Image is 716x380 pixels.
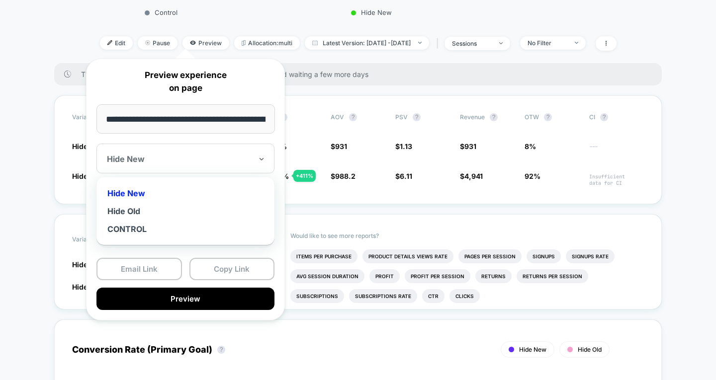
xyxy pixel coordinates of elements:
[525,172,540,180] span: 92%
[285,8,458,16] p: Hide New
[72,283,101,291] span: Hide Old
[458,249,522,263] li: Pages Per Session
[464,142,476,151] span: 931
[578,346,602,353] span: Hide Old
[290,289,344,303] li: Subscriptions
[189,258,275,280] button: Copy Link
[434,36,445,51] span: |
[490,113,498,121] button: ?
[405,269,470,283] li: Profit Per Session
[575,42,578,44] img: end
[138,36,178,50] span: Pause
[517,269,588,283] li: Returns Per Session
[145,40,150,45] img: end
[81,70,642,78] span: There are still no statistically significant results. We recommend waiting a few more days
[362,249,453,263] li: Product Details Views Rate
[519,346,546,353] span: Hide New
[305,36,429,50] span: Latest Version: [DATE] - [DATE]
[349,289,417,303] li: Subscriptions Rate
[234,36,300,50] span: Allocation: multi
[499,42,503,44] img: end
[528,39,567,47] div: No Filter
[72,172,101,180] span: Hide Old
[96,258,182,280] button: Email Link
[290,249,358,263] li: Items Per Purchase
[395,172,412,180] span: $
[290,232,644,239] p: Would like to see more reports?
[182,36,229,50] span: Preview
[75,8,247,16] p: Control
[312,40,318,45] img: calendar
[290,269,364,283] li: Avg Session Duration
[422,289,445,303] li: Ctr
[460,113,485,121] span: Revenue
[460,172,483,180] span: $
[217,346,225,354] button: ?
[449,289,480,303] li: Clicks
[242,40,246,46] img: rebalance
[101,202,269,220] div: Hide Old
[452,40,492,47] div: sessions
[72,113,127,121] span: Variation
[589,113,644,121] span: CI
[395,142,412,151] span: $
[600,113,608,121] button: ?
[72,260,104,269] span: Hide New
[400,142,412,151] span: 1.13
[413,113,421,121] button: ?
[525,142,536,151] span: 8%
[101,220,269,238] div: CONTROL
[331,113,344,121] span: AOV
[460,142,476,151] span: $
[100,36,133,50] span: Edit
[418,42,422,44] img: end
[369,269,400,283] li: Profit
[331,172,356,180] span: $
[544,113,552,121] button: ?
[335,142,347,151] span: 931
[589,144,644,151] span: ---
[101,184,269,202] div: Hide New
[96,69,274,94] p: Preview experience on page
[395,113,408,121] span: PSV
[72,142,104,151] span: Hide New
[96,288,274,310] button: Preview
[464,172,483,180] span: 4,941
[475,269,512,283] li: Returns
[400,172,412,180] span: 6.11
[331,142,347,151] span: $
[107,40,112,45] img: edit
[349,113,357,121] button: ?
[72,232,127,247] span: Variation
[525,113,579,121] span: OTW
[589,173,644,186] span: Insufficient data for CI
[293,170,316,182] div: + 411 %
[566,249,615,263] li: Signups Rate
[335,172,356,180] span: 988.2
[527,249,561,263] li: Signups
